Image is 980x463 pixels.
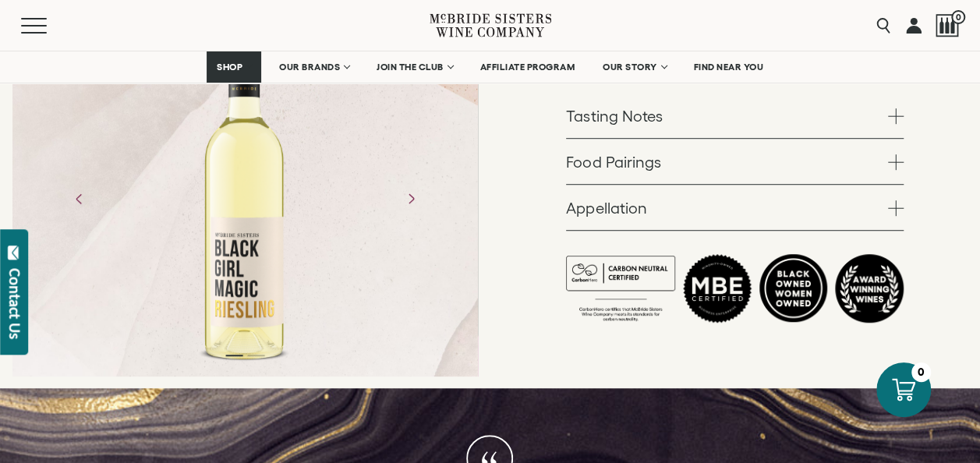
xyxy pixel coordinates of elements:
a: OUR BRANDS [269,51,359,83]
a: OUR STORY [593,51,676,83]
li: Page dot 1 [225,355,242,356]
a: JOIN THE CLUB [366,51,462,83]
li: Page dot 2 [247,355,264,356]
div: Contact Us [7,268,23,339]
button: Mobile Menu Trigger [21,18,77,34]
span: AFFILIATE PROGRAM [480,62,575,72]
a: Tasting Notes [566,93,904,138]
a: FIND NEAR YOU [684,51,774,83]
a: Food Pairings [566,139,904,184]
span: OUR STORY [603,62,657,72]
a: AFFILIATE PROGRAM [470,51,586,83]
div: 0 [911,362,931,382]
span: SHOP [217,62,243,72]
button: Previous [59,178,100,218]
button: Next [391,178,431,218]
a: SHOP [207,51,261,83]
span: JOIN THE CLUB [377,62,444,72]
span: 0 [951,10,965,24]
span: OUR BRANDS [279,62,340,72]
span: FIND NEAR YOU [694,62,764,72]
a: Appellation [566,185,904,230]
